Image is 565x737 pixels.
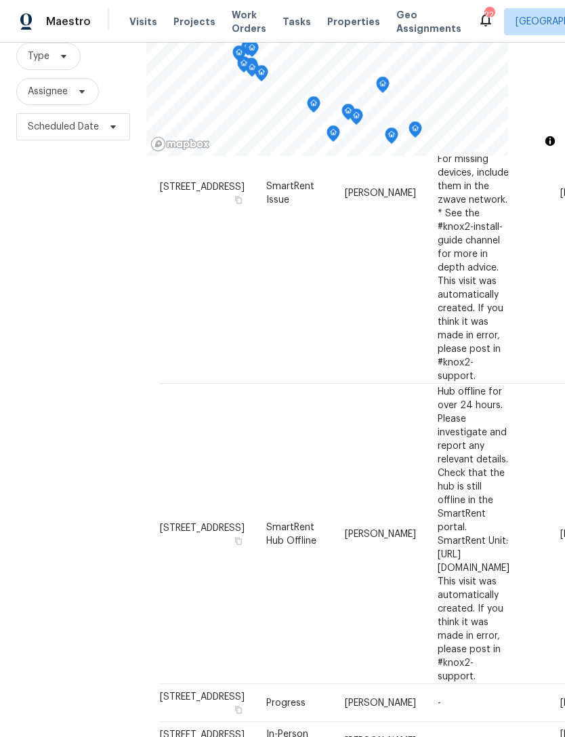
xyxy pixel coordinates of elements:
[160,692,245,702] span: [STREET_ADDRESS]
[266,522,316,545] span: SmartRent Hub Offline
[307,96,320,117] div: Map marker
[266,181,314,204] span: SmartRent Issue
[237,56,251,77] div: Map marker
[345,698,416,708] span: [PERSON_NAME]
[245,60,259,81] div: Map marker
[245,58,258,79] div: Map marker
[232,534,245,546] button: Copy Address
[341,104,355,125] div: Map marker
[232,193,245,205] button: Copy Address
[327,15,380,28] span: Properties
[438,698,441,708] span: -
[327,125,340,146] div: Map marker
[438,5,509,380] span: The security system configuration has the following errors: * Missing expected device 'Front Door...
[150,136,210,152] a: Mapbox homepage
[409,121,422,142] div: Map marker
[28,49,49,63] span: Type
[345,529,416,538] span: [PERSON_NAME]
[385,127,398,148] div: Map marker
[28,120,99,134] span: Scheduled Date
[345,188,416,197] span: [PERSON_NAME]
[542,133,558,149] button: Toggle attribution
[396,8,461,35] span: Geo Assignments
[350,108,363,130] div: Map marker
[484,8,494,22] div: 22
[255,65,268,86] div: Map marker
[28,85,68,98] span: Assignee
[232,45,246,66] div: Map marker
[546,134,554,148] span: Toggle attribution
[160,182,245,191] span: [STREET_ADDRESS]
[129,15,157,28] span: Visits
[438,386,509,681] span: Hub offline for over 24 hours. Please investigate and report any relevant details. Check that the...
[232,704,245,716] button: Copy Address
[282,17,311,26] span: Tasks
[46,15,91,28] span: Maestro
[376,77,390,98] div: Map marker
[173,15,215,28] span: Projects
[232,8,266,35] span: Work Orders
[160,523,245,532] span: [STREET_ADDRESS]
[266,698,306,708] span: Progress
[245,41,259,62] div: Map marker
